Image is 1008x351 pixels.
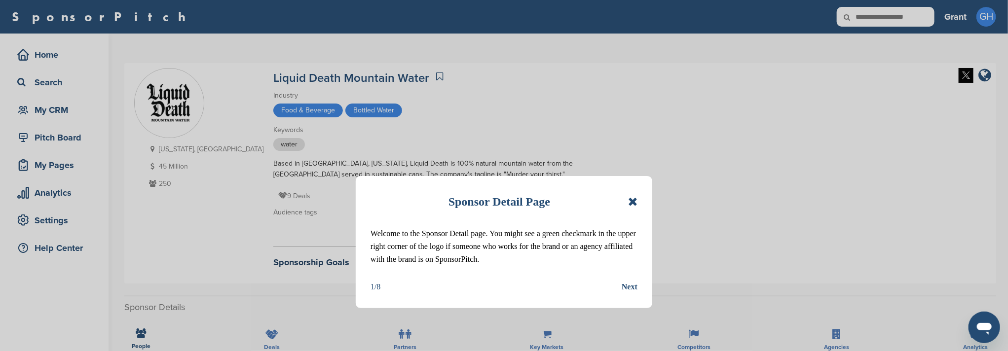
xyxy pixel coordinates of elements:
[448,191,550,212] h1: Sponsor Detail Page
[969,312,1000,343] iframe: Button to launch messaging window
[371,281,380,293] div: 1/8
[371,227,637,266] p: Welcome to the Sponsor Detail page. You might see a green checkmark in the upper right corner of ...
[622,281,637,293] button: Next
